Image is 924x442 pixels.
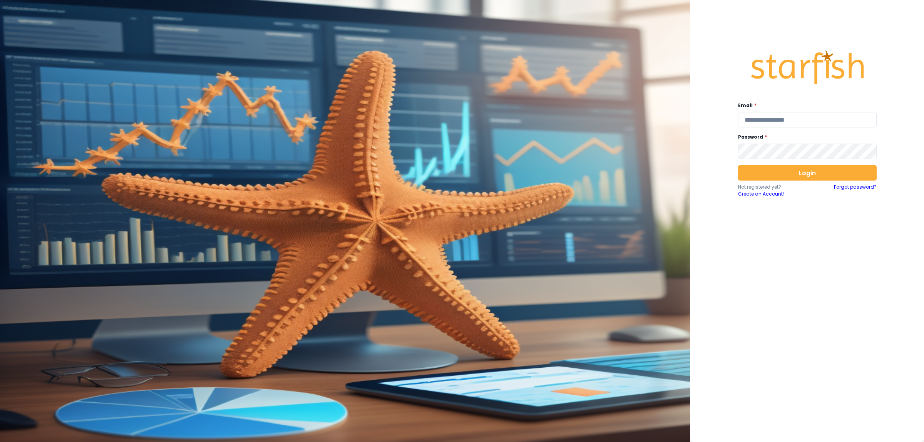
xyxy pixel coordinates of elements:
[750,43,865,92] img: Logo.42cb71d561138c82c4ab.png
[834,184,877,198] a: Forgot password?
[738,134,872,141] label: Password
[738,102,872,109] label: Email
[738,191,807,198] a: Create an Account!
[738,184,807,191] p: Not registered yet?
[738,165,877,181] button: Login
